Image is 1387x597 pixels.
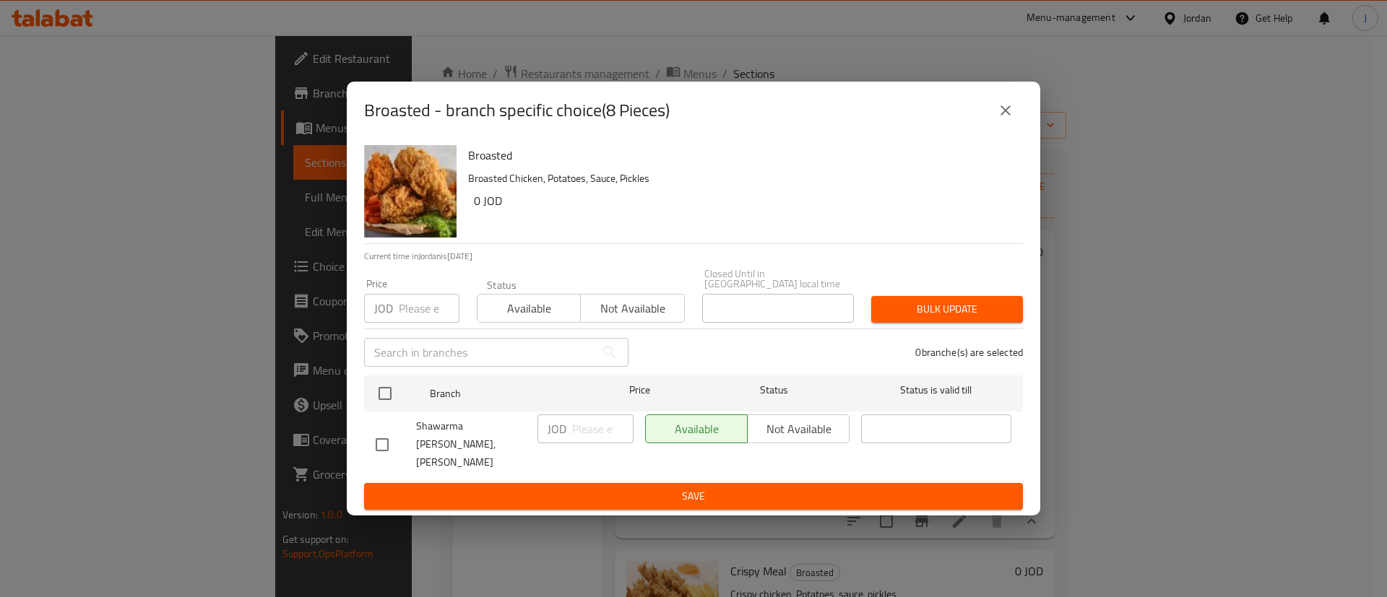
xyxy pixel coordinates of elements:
p: JOD [548,420,566,437]
input: Please enter price [399,294,459,323]
input: Please enter price [572,414,634,443]
button: Available [477,294,581,323]
input: Search in branches [364,338,595,367]
h6: 0 JOD [474,191,1011,211]
h6: Broasted [468,145,1011,165]
p: Current time in Jordan is [DATE] [364,250,1023,263]
p: JOD [374,300,393,317]
button: Save [364,483,1023,510]
span: Bulk update [883,300,1011,318]
span: Save [376,487,1011,505]
span: Status [699,381,850,399]
button: close [988,93,1023,128]
button: Bulk update [871,296,1023,323]
span: Not available [587,298,678,319]
button: Not available [580,294,684,323]
p: 0 branche(s) are selected [915,345,1023,359]
span: Status is valid till [861,381,1011,399]
p: Broasted Chicken, Potatoes, Sauce, Pickles [468,170,1011,188]
img: Broasted [364,145,457,238]
span: Branch [430,385,580,403]
span: Shawarma [PERSON_NAME], [PERSON_NAME] [416,417,526,471]
span: Available [483,298,575,319]
span: Price [592,381,688,399]
h2: Broasted - branch specific choice(8 Pieces) [364,99,670,122]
